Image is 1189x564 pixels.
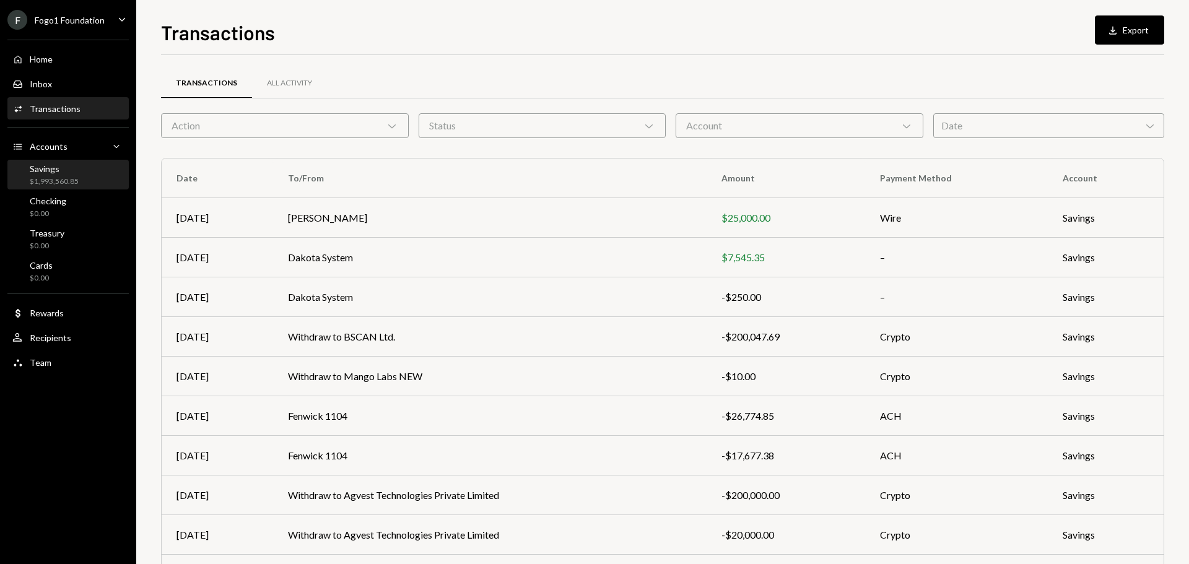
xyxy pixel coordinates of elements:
[176,488,258,503] div: [DATE]
[273,317,707,357] td: Withdraw to BSCAN Ltd.
[7,302,129,324] a: Rewards
[721,448,850,463] div: -$17,677.38
[419,113,666,138] div: Status
[7,97,129,119] a: Transactions
[273,515,707,555] td: Withdraw to Agvest Technologies Private Limited
[1048,436,1164,475] td: Savings
[1048,317,1164,357] td: Savings
[30,141,68,152] div: Accounts
[30,228,64,238] div: Treasury
[721,290,850,305] div: -$250.00
[176,527,258,542] div: [DATE]
[162,158,273,198] th: Date
[273,198,707,238] td: [PERSON_NAME]
[7,224,129,254] a: Treasury$0.00
[1095,15,1164,45] button: Export
[7,192,129,222] a: Checking$0.00
[30,163,79,174] div: Savings
[7,160,129,189] a: Savings$1,993,560.85
[1048,396,1164,436] td: Savings
[1048,238,1164,277] td: Savings
[1048,475,1164,515] td: Savings
[30,79,52,89] div: Inbox
[176,369,258,384] div: [DATE]
[30,241,64,251] div: $0.00
[30,209,66,219] div: $0.00
[30,54,53,64] div: Home
[1048,198,1164,238] td: Savings
[176,448,258,463] div: [DATE]
[30,196,66,206] div: Checking
[30,332,71,343] div: Recipients
[273,158,707,198] th: To/From
[1048,277,1164,317] td: Savings
[273,396,707,436] td: Fenwick 1104
[721,527,850,542] div: -$20,000.00
[30,260,53,271] div: Cards
[176,290,258,305] div: [DATE]
[161,67,252,99] a: Transactions
[7,48,129,70] a: Home
[865,158,1048,198] th: Payment Method
[7,10,27,30] div: F
[161,20,275,45] h1: Transactions
[7,351,129,373] a: Team
[30,103,81,114] div: Transactions
[1048,158,1164,198] th: Account
[176,409,258,423] div: [DATE]
[7,72,129,95] a: Inbox
[176,210,258,225] div: [DATE]
[35,15,105,25] div: Fogo1 Foundation
[252,67,327,99] a: All Activity
[30,308,64,318] div: Rewards
[865,515,1048,555] td: Crypto
[865,277,1048,317] td: –
[161,113,409,138] div: Action
[273,475,707,515] td: Withdraw to Agvest Technologies Private Limited
[721,488,850,503] div: -$200,000.00
[176,250,258,265] div: [DATE]
[865,238,1048,277] td: –
[267,78,312,89] div: All Activity
[176,78,237,89] div: Transactions
[707,158,865,198] th: Amount
[933,113,1164,138] div: Date
[30,176,79,187] div: $1,993,560.85
[721,329,850,344] div: -$200,047.69
[865,357,1048,396] td: Crypto
[273,238,707,277] td: Dakota System
[865,475,1048,515] td: Crypto
[273,436,707,475] td: Fenwick 1104
[176,329,258,344] div: [DATE]
[721,210,850,225] div: $25,000.00
[865,317,1048,357] td: Crypto
[721,250,850,265] div: $7,545.35
[273,277,707,317] td: Dakota System
[7,326,129,349] a: Recipients
[676,113,923,138] div: Account
[865,436,1048,475] td: ACH
[1048,357,1164,396] td: Savings
[7,135,129,157] a: Accounts
[1048,515,1164,555] td: Savings
[30,357,51,368] div: Team
[865,198,1048,238] td: Wire
[721,409,850,423] div: -$26,774.85
[721,369,850,384] div: -$10.00
[30,273,53,284] div: $0.00
[7,256,129,286] a: Cards$0.00
[273,357,707,396] td: Withdraw to Mango Labs NEW
[865,396,1048,436] td: ACH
